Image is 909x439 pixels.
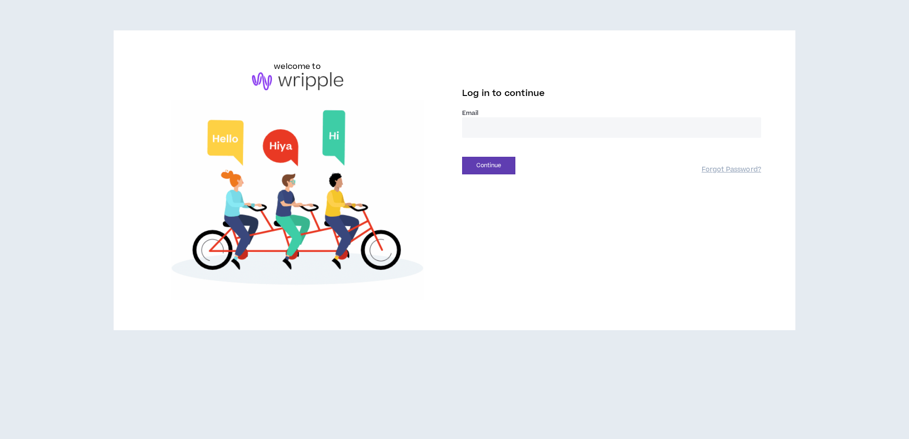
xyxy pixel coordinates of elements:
img: Welcome to Wripple [148,100,447,300]
label: Email [462,109,761,117]
h6: welcome to [274,61,321,72]
span: Log in to continue [462,87,545,99]
a: Forgot Password? [702,165,761,174]
button: Continue [462,157,515,174]
img: logo-brand.png [252,72,343,90]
